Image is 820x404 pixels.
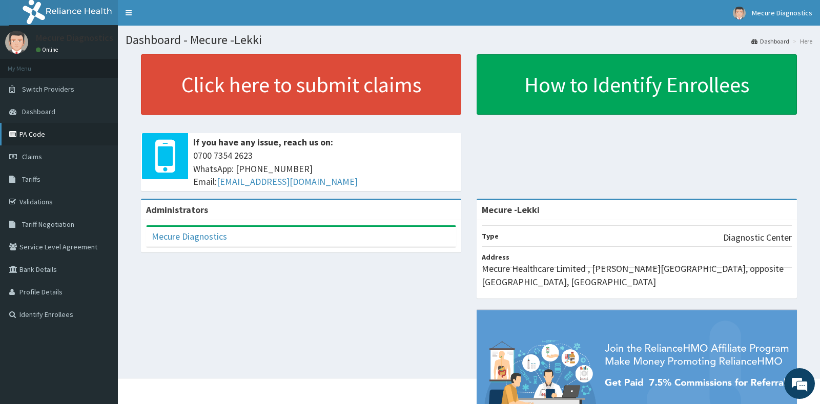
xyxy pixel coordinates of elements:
img: User Image [733,7,746,19]
b: Administrators [146,204,208,216]
b: If you have any issue, reach us on: [193,136,333,148]
img: User Image [5,31,28,54]
a: [EMAIL_ADDRESS][DOMAIN_NAME] [217,176,358,187]
span: Dashboard [22,107,55,116]
a: How to Identify Enrollees [477,54,797,115]
span: Tariffs [22,175,40,184]
p: Mecure Healthcare Limited , [PERSON_NAME][GEOGRAPHIC_DATA], opposite [GEOGRAPHIC_DATA], [GEOGRAPH... [482,262,792,288]
h1: Dashboard - Mecure -Lekki [126,33,812,47]
span: Mecure Diagnostics [752,8,812,17]
strong: Mecure -Lekki [482,204,540,216]
b: Address [482,252,509,262]
a: Mecure Diagnostics [152,230,227,242]
li: Here [790,37,812,46]
a: Dashboard [751,37,789,46]
b: Type [482,231,499,241]
span: Tariff Negotiation [22,220,74,229]
span: Switch Providers [22,84,74,94]
span: Claims [22,152,42,161]
span: 0700 7354 2623 WhatsApp: [PHONE_NUMBER] Email: [193,149,456,188]
p: Diagnostic Center [723,231,792,244]
a: Click here to submit claims [141,54,461,115]
p: Mecure Diagnostics [36,33,113,42]
a: Online [36,46,60,53]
